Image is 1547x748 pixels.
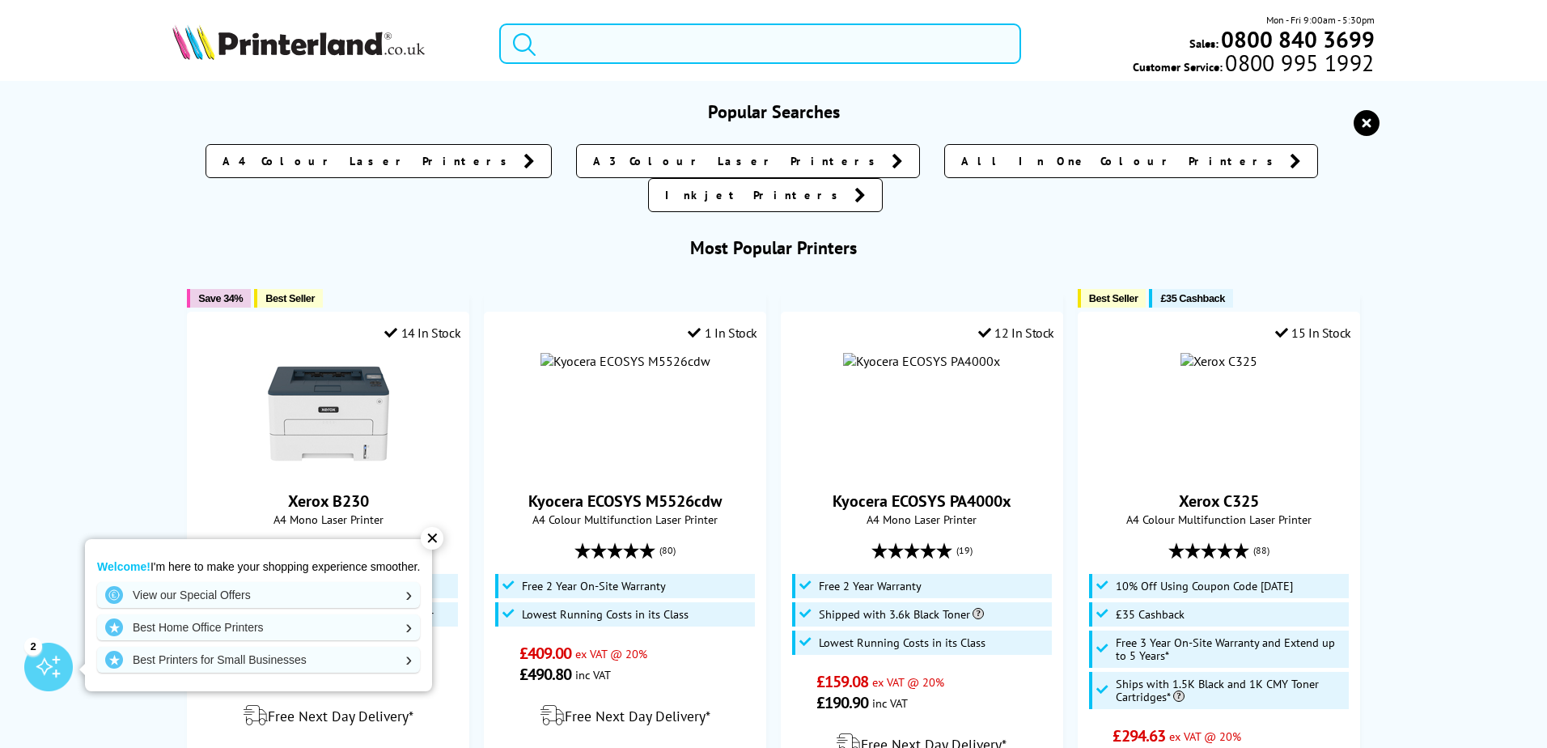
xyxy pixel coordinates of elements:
img: Printerland Logo [172,24,425,60]
a: Best Home Office Printers [97,614,420,640]
div: 14 In Stock [384,325,460,341]
span: ex VAT @ 20% [872,674,944,690]
img: Xerox B230 [268,353,389,474]
p: I'm here to make your shopping experience smoother. [97,559,420,574]
span: £490.80 [519,664,572,685]
span: A4 Colour Laser Printers [223,153,515,169]
button: £35 Cashback [1149,289,1232,308]
span: 10% Off Using Coupon Code [DATE] [1116,580,1293,593]
span: Lowest Running Costs in its Class [819,636,985,649]
a: All In One Colour Printers [944,144,1318,178]
span: A4 Colour Multifunction Laser Printer [493,512,757,527]
span: inc VAT [872,695,908,711]
a: Xerox B230 [288,491,369,512]
span: Mon - Fri 9:00am - 5:30pm [1266,12,1375,28]
a: 0800 840 3699 [1219,32,1375,47]
div: ✕ [421,527,443,550]
span: (88) [1253,535,1269,566]
a: A3 Colour Laser Printers [576,144,920,178]
button: Best Seller [1078,289,1146,308]
a: View our Special Offers [97,582,420,608]
a: Kyocera ECOSYS M5526cdw [528,491,722,512]
span: £190.90 [816,692,869,713]
a: Kyocera ECOSYS PA4000x [833,491,1011,512]
span: Save 34% [198,292,243,304]
div: 2 [24,637,42,655]
span: £159.08 [816,671,869,692]
span: ex VAT @ 20% [1169,729,1241,744]
button: Save 34% [187,289,251,308]
b: 0800 840 3699 [1221,24,1375,54]
span: Ships with 1.5K Black and 1K CMY Toner Cartridges* [1116,678,1344,703]
span: All In One Colour Printers [961,153,1282,169]
span: £35 Cashback [1116,608,1185,621]
span: £409.00 [519,643,572,664]
span: Lowest Running Costs in its Class [522,608,689,621]
span: A4 Mono Laser Printer [790,512,1054,527]
input: Search product or brand [499,23,1021,64]
a: Printerland Logo [172,24,479,63]
span: (19) [956,535,973,566]
strong: Welcome! [97,560,150,573]
span: (80) [659,535,676,566]
a: A4 Colour Laser Printers [206,144,552,178]
a: Inkjet Printers [648,178,883,212]
div: modal_delivery [493,693,757,738]
button: Best Seller [254,289,323,308]
span: ex VAT @ 20% [575,646,647,661]
img: Kyocera ECOSYS M5526cdw [540,353,710,369]
span: inc VAT [575,667,611,682]
span: 0800 995 1992 [1223,55,1374,70]
span: Shipped with 3.6k Black Toner [819,608,984,621]
a: Xerox B230 [268,461,389,478]
a: Xerox C325 [1179,491,1259,512]
span: Sales: [1189,36,1219,51]
span: Customer Service: [1133,55,1374,74]
a: Best Printers for Small Businesses [97,647,420,673]
span: A4 Mono Laser Printer [196,512,460,527]
span: Best Seller [265,292,315,304]
div: 15 In Stock [1275,325,1351,341]
span: Free 2 Year On-Site Warranty [522,580,666,593]
span: £35 Cashback [1160,292,1224,304]
span: Free 2 Year Warranty [819,580,922,593]
span: A4 Colour Multifunction Laser Printer [1087,512,1351,527]
img: Kyocera ECOSYS PA4000x [843,353,1000,369]
span: Free 3 Year On-Site Warranty and Extend up to 5 Years* [1116,636,1344,662]
h3: Popular Searches [172,100,1374,123]
div: modal_delivery [196,693,460,738]
span: Inkjet Printers [665,187,846,203]
span: A3 Colour Laser Printers [593,153,884,169]
div: 1 In Stock [688,325,757,341]
img: Xerox C325 [1180,353,1257,369]
div: 12 In Stock [978,325,1054,341]
span: Best Seller [1089,292,1138,304]
span: £294.63 [1113,725,1165,746]
h3: Most Popular Printers [172,236,1374,259]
